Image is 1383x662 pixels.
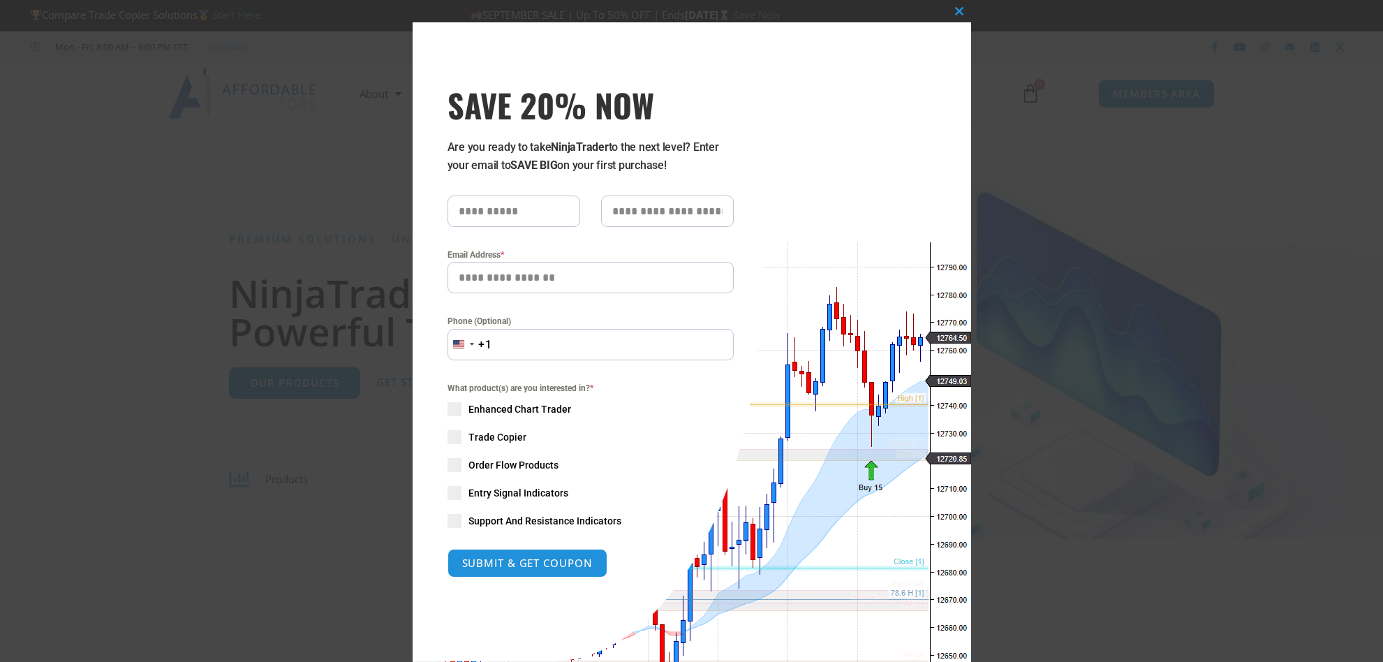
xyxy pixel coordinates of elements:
[551,140,608,154] strong: NinjaTrader
[448,381,734,395] span: What product(s) are you interested in?
[448,314,734,328] label: Phone (Optional)
[468,514,621,528] span: Support And Resistance Indicators
[468,486,568,500] span: Entry Signal Indicators
[448,248,734,262] label: Email Address
[468,402,571,416] span: Enhanced Chart Trader
[510,159,557,172] strong: SAVE BIG
[448,549,607,578] button: SUBMIT & GET COUPON
[448,138,734,175] p: Are you ready to take to the next level? Enter your email to on your first purchase!
[448,430,734,444] label: Trade Copier
[448,85,734,124] h3: SAVE 20% NOW
[448,329,492,360] button: Selected country
[468,430,526,444] span: Trade Copier
[478,336,492,354] div: +1
[448,514,734,528] label: Support And Resistance Indicators
[448,486,734,500] label: Entry Signal Indicators
[468,458,559,472] span: Order Flow Products
[448,458,734,472] label: Order Flow Products
[448,402,734,416] label: Enhanced Chart Trader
